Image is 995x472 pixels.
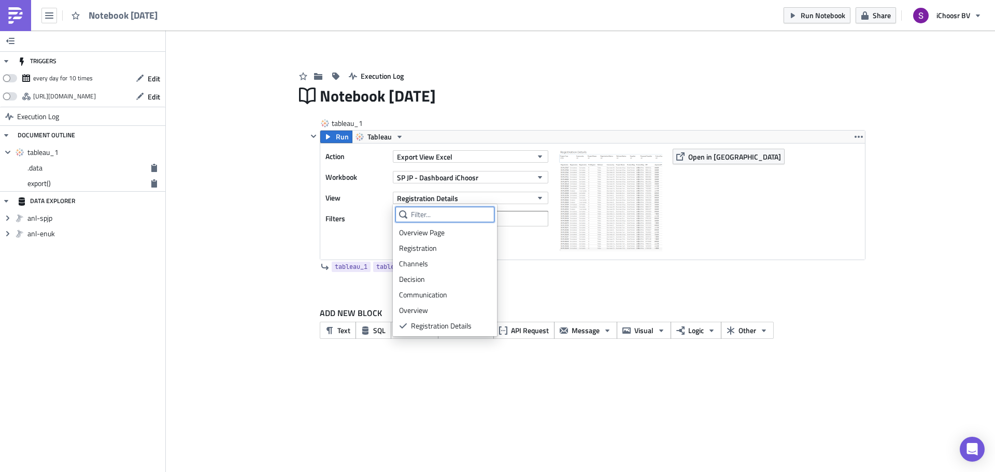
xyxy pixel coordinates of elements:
span: Run [336,131,349,143]
label: Workbook [325,169,388,185]
span: Other [738,325,756,336]
span: Edit [148,91,160,102]
span: Open in [GEOGRAPHIC_DATA] [688,151,781,162]
label: Filters [325,211,388,226]
div: DOCUMENT OUTLINE [18,126,75,145]
span: Notebook [DATE] [89,9,159,21]
div: Open Intercom Messenger [960,437,985,462]
button: SQL [356,322,391,339]
span: anl-enuk [27,229,163,238]
span: Execution Log [361,70,404,81]
span: Export View Excel [397,151,452,162]
div: Channels [399,259,491,269]
span: Edit [148,73,160,84]
div: every day for 10 times [33,70,93,86]
button: Run [320,131,352,143]
span: Message [572,325,600,336]
div: DATA EXPLORER [18,192,75,210]
div: Overview Page [399,227,491,238]
span: Registration Details [397,193,458,204]
img: View Image [559,149,662,252]
button: Text [320,322,356,339]
button: Logic [671,322,721,339]
span: Visual [634,325,653,336]
button: Share [856,7,896,23]
button: Hide content [307,130,320,142]
img: Avatar [912,7,930,24]
button: Edit [131,89,165,105]
button: Export View Excel [393,150,548,163]
label: ADD NEW BLOCK [320,307,865,319]
span: Run Notebook [801,10,845,21]
span: export() [27,179,145,188]
button: Edit [131,70,165,87]
span: SP JP - Dashboard iChoosr [397,172,478,183]
div: Decision [399,274,491,284]
span: Text [337,325,350,336]
span: anl-spjp [27,213,163,223]
span: Notebook [DATE] [320,86,437,106]
div: Registration Details [411,321,491,331]
button: SP JP - Dashboard iChoosr [393,171,548,183]
button: Registration Details [393,192,548,204]
button: Open in [GEOGRAPHIC_DATA] [673,149,785,164]
div: Registration [399,243,491,253]
span: API Request [511,325,549,336]
img: PushMetrics [7,7,24,24]
span: tableau_1 [27,148,163,157]
button: iChoosr BV [907,4,987,27]
span: tableau_1 [332,118,373,128]
span: Share [873,10,891,21]
button: Execution Log [344,68,409,84]
span: Execution Log [17,107,59,126]
div: Overview [399,305,491,316]
button: Other [721,322,774,339]
span: SQL [373,325,386,336]
label: Action [325,149,388,164]
div: TRIGGERS [18,52,56,70]
div: Communication [399,290,491,300]
button: Tableau [352,131,407,143]
button: Message [554,322,617,339]
button: Visual [617,322,671,339]
span: tableau_1.export() [376,262,442,272]
span: Tableau [367,131,392,143]
a: tableau_1.export() [373,262,445,272]
button: API Request [493,322,555,339]
div: https://pushmetrics.io/api/v1/report/GJokn0Zl5b/webhook?token=8b30fce0c57543d0ab7e8139108bfb34 [33,89,96,104]
button: Tableau [391,322,438,339]
span: .data [27,162,42,173]
input: Filter... [395,207,494,222]
span: Logic [688,325,704,336]
button: Run Notebook [784,7,850,23]
span: iChoosr BV [936,10,970,21]
label: View [325,190,388,206]
a: tableau_1 [332,262,371,272]
span: tableau_1 [335,262,367,272]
